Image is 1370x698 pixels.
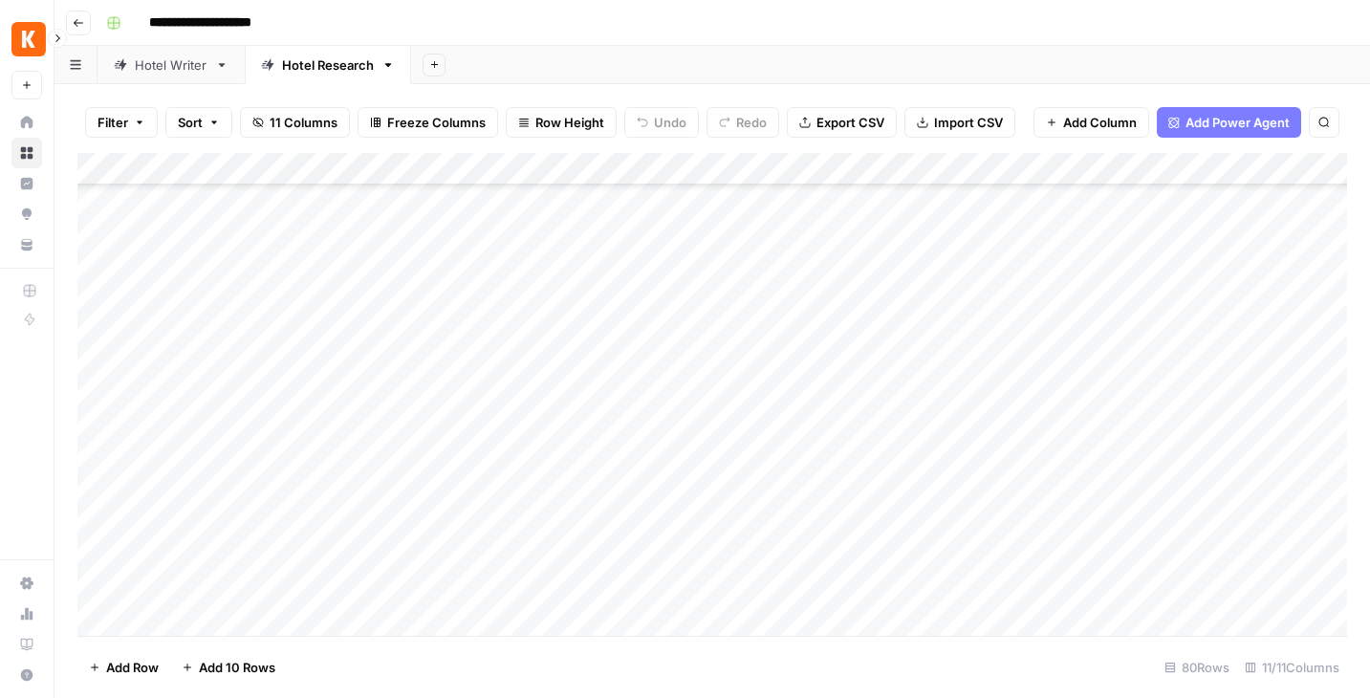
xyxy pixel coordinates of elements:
span: Add Row [106,658,159,677]
button: Add 10 Rows [170,652,287,683]
button: Add Power Agent [1157,107,1301,138]
span: Filter [98,113,128,132]
span: 11 Columns [270,113,337,132]
button: Undo [624,107,699,138]
div: 11/11 Columns [1237,652,1347,683]
a: Settings [11,568,42,599]
button: Row Height [506,107,617,138]
div: 80 Rows [1157,652,1237,683]
button: Workspace: Kayak [11,15,42,63]
span: Add Column [1063,113,1137,132]
a: Home [11,107,42,138]
button: Add Row [77,652,170,683]
span: Redo [736,113,767,132]
button: Freeze Columns [358,107,498,138]
a: Insights [11,168,42,199]
button: Import CSV [904,107,1015,138]
div: Hotel Research [282,55,374,75]
span: Import CSV [934,113,1003,132]
button: Filter [85,107,158,138]
a: Your Data [11,229,42,260]
button: Add Column [1033,107,1149,138]
a: Learning Hub [11,629,42,660]
button: Help + Support [11,660,42,690]
button: Export CSV [787,107,897,138]
button: Redo [707,107,779,138]
button: 11 Columns [240,107,350,138]
a: Opportunities [11,199,42,229]
a: Browse [11,138,42,168]
span: Freeze Columns [387,113,486,132]
span: Export CSV [816,113,884,132]
a: Usage [11,599,42,629]
span: Add Power Agent [1185,113,1290,132]
a: Hotel Research [245,46,411,84]
button: Sort [165,107,232,138]
span: Add 10 Rows [199,658,275,677]
img: Kayak Logo [11,22,46,56]
a: Hotel Writer [98,46,245,84]
div: Hotel Writer [135,55,207,75]
span: Sort [178,113,203,132]
span: Row Height [535,113,604,132]
span: Undo [654,113,686,132]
